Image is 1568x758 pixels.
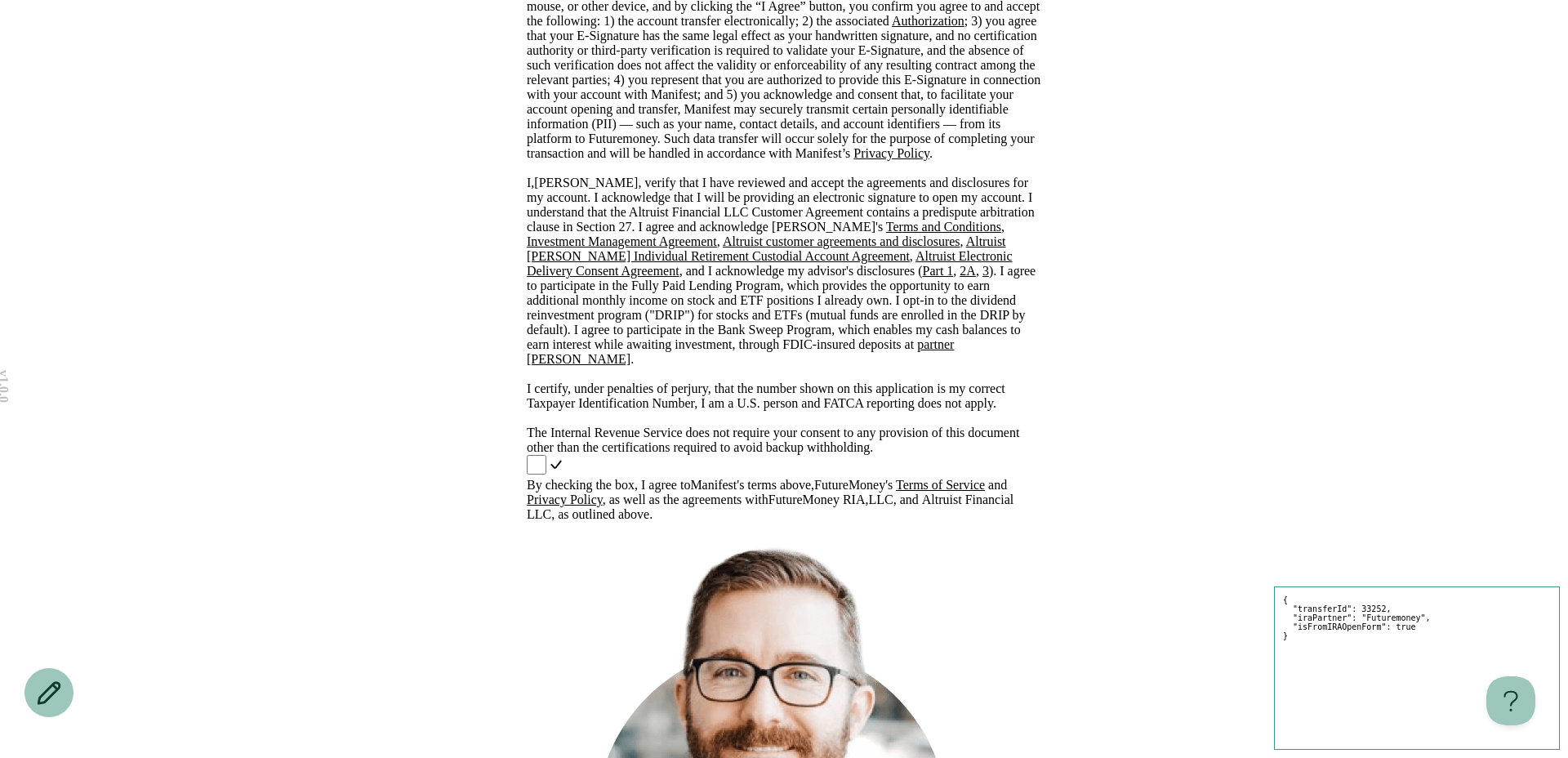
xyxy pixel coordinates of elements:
[896,478,985,492] a: Terms of Service
[527,234,717,248] a: Investment Management Agreement
[982,264,989,278] a: 3
[923,264,954,278] a: Part 1
[868,493,893,506] strong: LLC
[892,14,964,28] a: Authorization
[723,234,960,248] a: Altruist customer agreements and disclosures
[690,478,737,492] strong: Manifest
[1274,586,1560,750] pre: { "transferId": 33252, "iraPartner": "Futuremoney", "isFromIRAOpenForm": true }
[527,493,603,506] a: Privacy Policy
[527,234,1006,263] a: Altruist [PERSON_NAME] Individual Retirement Custodial Account Agreement
[768,493,866,506] strong: FutureMoney RIA
[527,337,954,366] a: partner [PERSON_NAME]
[527,249,1013,278] a: Altruist Electronic Delivery Consent Agreement
[814,478,885,492] strong: FutureMoney
[1486,676,1535,725] iframe: Help Scout Beacon - Open
[527,478,1013,521] span: By checking the box, I agree to 's terms above, 's and , as well as the agreements with , , and ,...
[960,264,976,278] a: 2A
[853,146,929,160] a: Privacy Policy
[527,493,1013,521] strong: Altruist Financial LLC
[886,220,1001,234] a: Terms and Conditions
